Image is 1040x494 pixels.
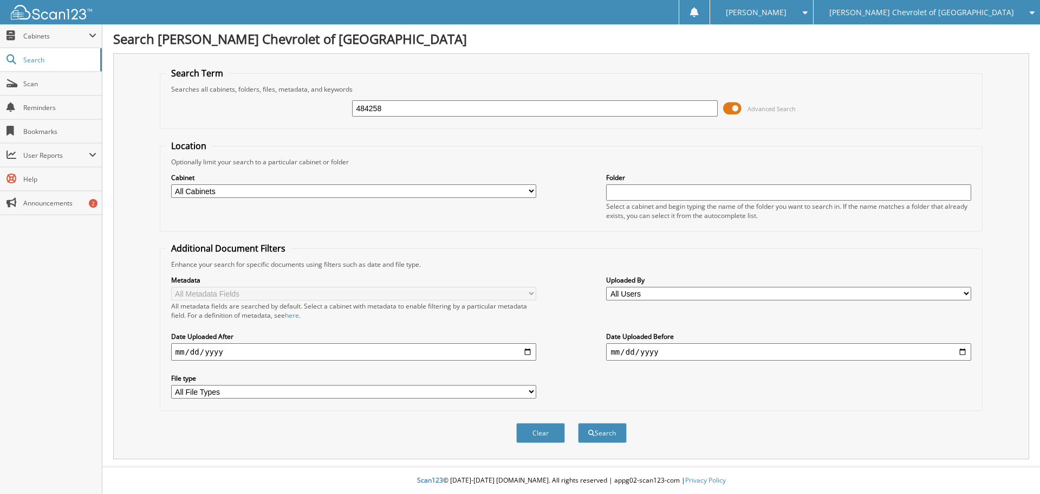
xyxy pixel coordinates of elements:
[89,199,97,208] div: 2
[166,260,977,269] div: Enhance your search for specific documents using filters such as date and file type.
[171,173,536,182] label: Cabinet
[578,423,627,443] button: Search
[11,5,92,20] img: scan123-logo-white.svg
[23,79,96,88] span: Scan
[606,332,971,341] label: Date Uploaded Before
[23,55,95,65] span: Search
[606,275,971,285] label: Uploaded By
[606,202,971,220] div: Select a cabinet and begin typing the name of the folder you want to search in. If the name match...
[166,67,229,79] legend: Search Term
[285,311,299,320] a: here
[166,157,977,166] div: Optionally limit your search to a particular cabinet or folder
[23,151,89,160] span: User Reports
[829,9,1014,16] span: [PERSON_NAME] Chevrolet of [GEOGRAPHIC_DATA]
[516,423,565,443] button: Clear
[171,332,536,341] label: Date Uploaded After
[171,343,536,361] input: start
[23,103,96,112] span: Reminders
[166,242,291,254] legend: Additional Document Filters
[102,467,1040,494] div: © [DATE]-[DATE] [DOMAIN_NAME]. All rights reserved | appg02-scan123-com |
[171,374,536,383] label: File type
[685,476,726,485] a: Privacy Policy
[417,476,443,485] span: Scan123
[113,30,1029,48] h1: Search [PERSON_NAME] Chevrolet of [GEOGRAPHIC_DATA]
[23,31,89,41] span: Cabinets
[166,85,977,94] div: Searches all cabinets, folders, files, metadata, and keywords
[606,173,971,182] label: Folder
[606,343,971,361] input: end
[23,127,96,136] span: Bookmarks
[166,140,212,152] legend: Location
[171,301,536,320] div: All metadata fields are searched by default. Select a cabinet with metadata to enable filtering b...
[747,105,796,113] span: Advanced Search
[171,275,536,285] label: Metadata
[23,198,96,208] span: Announcements
[726,9,786,16] span: [PERSON_NAME]
[23,175,96,184] span: Help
